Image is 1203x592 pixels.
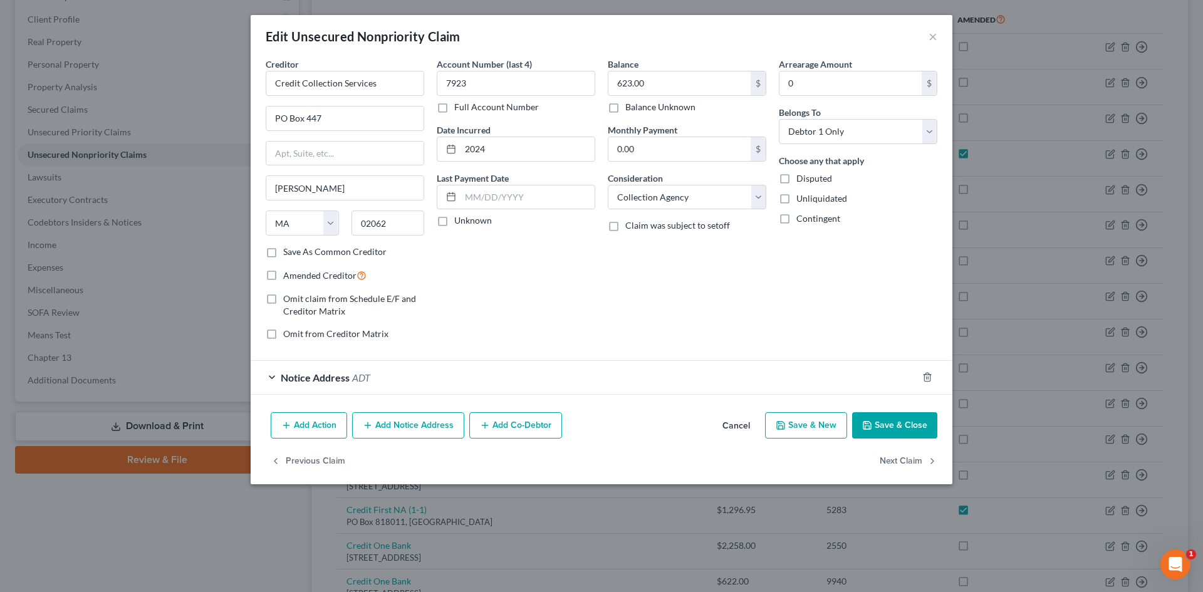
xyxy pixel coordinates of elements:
[751,137,766,161] div: $
[608,137,751,161] input: 0.00
[461,137,595,161] input: MM/DD/YYYY
[852,412,937,439] button: Save & Close
[437,172,509,185] label: Last Payment Date
[608,58,638,71] label: Balance
[880,449,937,475] button: Next Claim
[712,413,760,439] button: Cancel
[266,106,424,130] input: Enter address...
[266,28,461,45] div: Edit Unsecured Nonpriority Claim
[1160,549,1190,579] iframe: Intercom live chat
[625,220,730,231] span: Claim was subject to setoff
[271,449,345,475] button: Previous Claim
[266,71,424,96] input: Search creditor by name...
[929,29,937,44] button: ×
[751,71,766,95] div: $
[454,214,492,227] label: Unknown
[437,58,532,71] label: Account Number (last 4)
[625,101,695,113] label: Balance Unknown
[283,246,387,258] label: Save As Common Creditor
[779,154,864,167] label: Choose any that apply
[1186,549,1196,559] span: 1
[283,293,416,316] span: Omit claim from Schedule E/F and Creditor Matrix
[352,210,425,236] input: Enter zip...
[796,173,832,184] span: Disputed
[437,123,491,137] label: Date Incurred
[271,412,347,439] button: Add Action
[469,412,562,439] button: Add Co-Debtor
[352,371,370,383] span: ADT
[437,71,595,96] input: XXXX
[266,176,424,200] input: Enter city...
[608,71,751,95] input: 0.00
[779,71,922,95] input: 0.00
[352,412,464,439] button: Add Notice Address
[283,328,388,339] span: Omit from Creditor Matrix
[765,412,847,439] button: Save & New
[266,59,299,70] span: Creditor
[796,213,840,224] span: Contingent
[281,371,350,383] span: Notice Address
[266,142,424,165] input: Apt, Suite, etc...
[461,185,595,209] input: MM/DD/YYYY
[608,123,677,137] label: Monthly Payment
[922,71,937,95] div: $
[454,101,539,113] label: Full Account Number
[796,193,847,204] span: Unliquidated
[283,270,357,281] span: Amended Creditor
[608,172,663,185] label: Consideration
[779,58,852,71] label: Arrearage Amount
[779,107,821,118] span: Belongs To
